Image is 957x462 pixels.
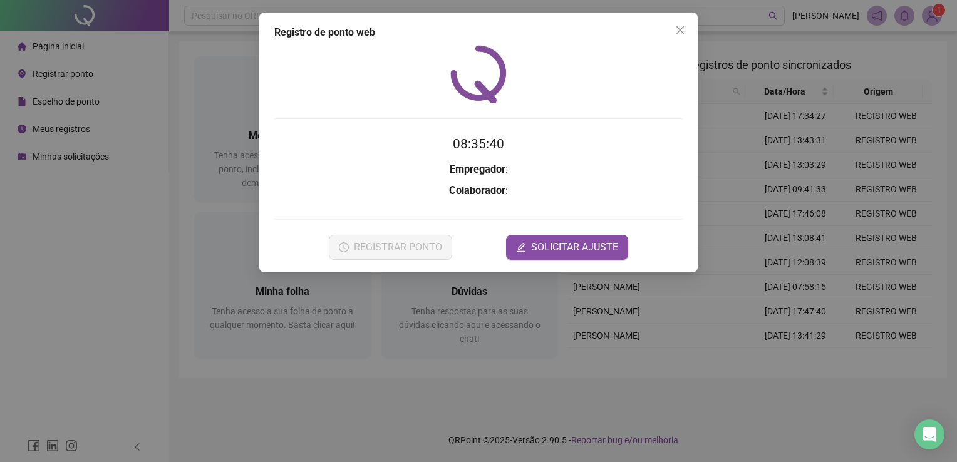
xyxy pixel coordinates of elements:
[449,185,505,197] strong: Colaborador
[274,183,683,199] h3: :
[329,235,452,260] button: REGISTRAR PONTO
[516,242,526,252] span: edit
[675,25,685,35] span: close
[506,235,628,260] button: editSOLICITAR AJUSTE
[670,20,690,40] button: Close
[450,45,507,103] img: QRPoint
[914,419,944,449] div: Open Intercom Messenger
[450,163,505,175] strong: Empregador
[274,162,683,178] h3: :
[274,25,683,40] div: Registro de ponto web
[531,240,618,255] span: SOLICITAR AJUSTE
[453,136,504,151] time: 08:35:40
